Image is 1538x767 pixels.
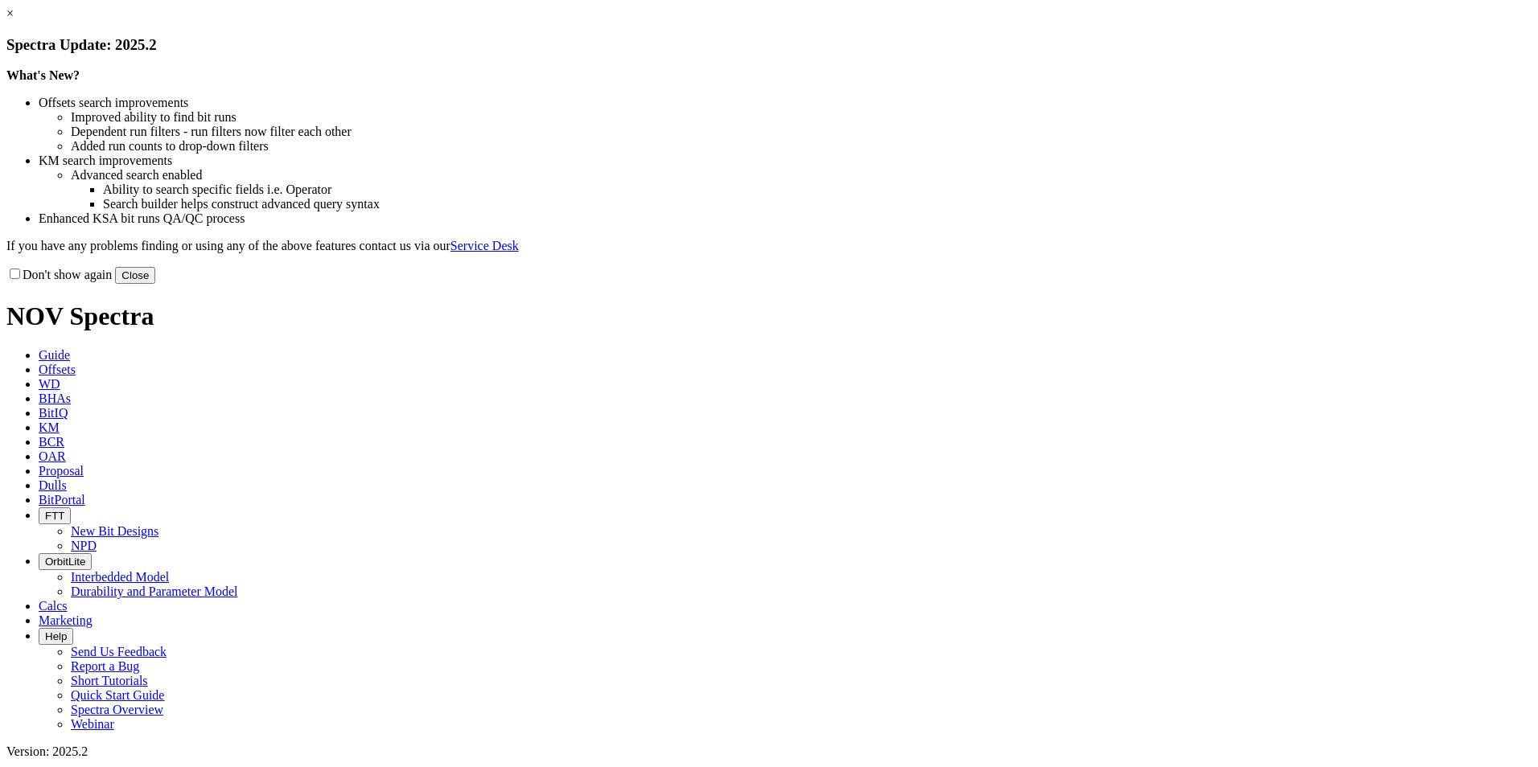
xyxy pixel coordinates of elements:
span: OAR [39,449,66,463]
a: Interbedded Model [71,570,169,584]
li: KM search improvements [39,154,1532,168]
span: WD [39,377,60,391]
li: Enhanced KSA bit runs QA/QC process [39,211,1532,226]
li: Offsets search improvements [39,96,1532,110]
label: Don't show again [6,268,112,281]
strong: What's New? [6,68,80,82]
a: Report a Bug [71,659,139,673]
div: Version: 2025.2 [6,744,1532,759]
span: Calcs [39,599,68,613]
li: Improved ability to find bit runs [71,110,1532,125]
span: BitIQ [39,406,68,420]
li: Advanced search enabled [71,168,1532,183]
li: Search builder helps construct advanced query syntax [103,197,1532,211]
span: BHAs [39,392,71,405]
a: NPD [71,539,97,552]
li: Added run counts to drop-down filters [71,139,1532,154]
span: Offsets [39,363,76,376]
span: FTT [45,510,64,522]
a: Quick Start Guide [71,688,164,702]
span: Guide [39,348,70,362]
span: Marketing [39,613,93,627]
a: Short Tutorials [71,674,148,687]
span: KM [39,420,60,434]
p: If you have any problems finding or using any of the above features contact us via our [6,239,1532,253]
span: BCR [39,435,64,449]
span: BitPortal [39,493,85,507]
input: Don't show again [10,269,20,279]
a: Durability and Parameter Model [71,584,238,598]
a: New Bit Designs [71,524,158,538]
li: Ability to search specific fields i.e. Operator [103,183,1532,197]
a: Service Desk [450,239,519,252]
span: OrbitLite [45,556,85,568]
span: Help [45,630,67,642]
h3: Spectra Update: 2025.2 [6,36,1532,54]
li: Dependent run filters - run filters now filter each other [71,125,1532,139]
h1: NOV Spectra [6,301,1532,331]
span: Dulls [39,478,67,492]
a: Webinar [71,717,114,731]
a: Send Us Feedback [71,645,167,658]
button: Close [115,267,155,284]
span: Proposal [39,464,84,478]
a: Spectra Overview [71,703,163,716]
a: × [6,6,14,20]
